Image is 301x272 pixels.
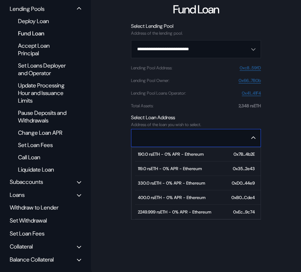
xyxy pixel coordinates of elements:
[138,181,205,186] div: 330.0 rsETH - 0% APR - Ethereum
[239,78,261,83] a: 0x66...7B0b
[233,166,255,171] div: 0x35...2e43
[131,122,261,127] div: Address of the loan you wish to select.
[14,61,74,78] div: Set Loans Deployer and Operator
[234,152,255,157] div: 0x7B...4b2E
[131,103,153,108] div: Total Assets :
[14,140,74,150] div: Set Loan Fees
[10,5,44,13] div: Lending Pools
[173,2,219,17] div: Fund Loan
[232,181,255,186] div: 0xD0...44e9
[239,103,261,108] div: 2,348 rsETH
[240,65,261,71] a: 0xc8...59fD
[132,205,261,219] button: 2249.999 rsETH - 0% APR - Ethereum0xEc...9c74
[10,243,33,250] div: Collateral
[138,166,202,171] div: 119.0 rsETH - 0% APR - Ethereum
[132,161,261,176] button: 119.0 rsETH - 0% APR - Ethereum0x35...2e43
[14,108,74,125] div: Pause Deposits and Withdrawals
[131,91,186,96] div: Lending Pool Loans Operator :
[131,114,261,121] div: Select Loan Address
[131,40,261,58] button: Open menu
[14,165,74,174] div: Liquidate Loan
[131,78,169,83] div: Lending Pool Owner :
[14,81,74,105] div: Update Processing Hour and Issuance Limits
[14,16,74,26] div: Deploy Loan
[7,202,84,213] div: Withdraw to Lender
[131,31,261,36] div: Address of the lending pool.
[10,256,54,263] div: Balance Collateral
[14,128,74,138] div: Change Loan APR
[138,210,211,215] div: 2249.999 rsETH - 0% APR - Ethereum
[14,41,74,58] div: Accept Loan Principal
[132,176,261,190] button: 330.0 rsETH - 0% APR - Ethereum0xD0...44e9
[131,129,261,147] button: Close menu
[138,195,205,200] div: 400.0 rsETH - 0% APR - Ethereum
[14,152,74,162] div: Call Loan
[242,91,261,96] a: 0x41...41F4
[14,29,74,38] div: Fund Loan
[233,210,255,215] div: 0xEc...9c74
[131,23,261,29] div: Select Lending Pool
[132,190,261,205] button: 400.0 rsETH - 0% APR - Ethereum0xB0...Cde4
[132,147,261,161] button: 190.0 rsETH - 0% APR - Ethereum0x7B...4b2E
[10,191,25,199] div: Loans
[138,152,204,157] div: 190.0 rsETH - 0% APR - Ethereum
[7,228,84,239] div: Set Loan Fees
[10,178,43,186] div: Subaccounts
[131,65,172,70] div: Lending Pool Address :
[231,195,255,200] div: 0xB0...Cde4
[7,215,84,226] div: Set Withdrawal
